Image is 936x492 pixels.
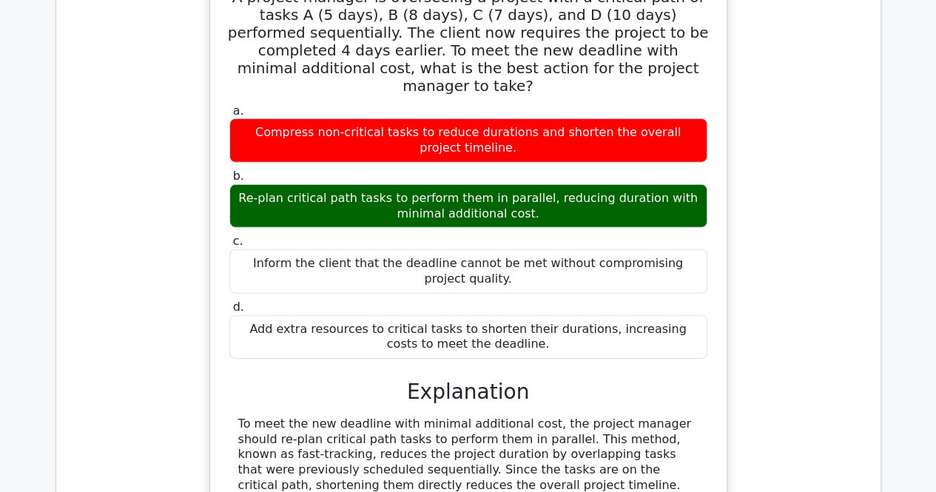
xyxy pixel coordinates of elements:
[233,234,243,248] span: c.
[238,380,698,405] h3: Explanation
[233,104,244,118] span: a.
[233,169,244,183] span: b.
[229,315,707,360] div: Add extra resources to critical tasks to shorten their durations, increasing costs to meet the de...
[229,249,707,294] div: Inform the client that the deadline cannot be met without compromising project quality.
[229,118,707,163] div: Compress non-critical tasks to reduce durations and shorten the overall project timeline.
[233,300,244,314] span: d.
[229,184,707,229] div: Re-plan critical path tasks to perform them in parallel, reducing duration with minimal additiona...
